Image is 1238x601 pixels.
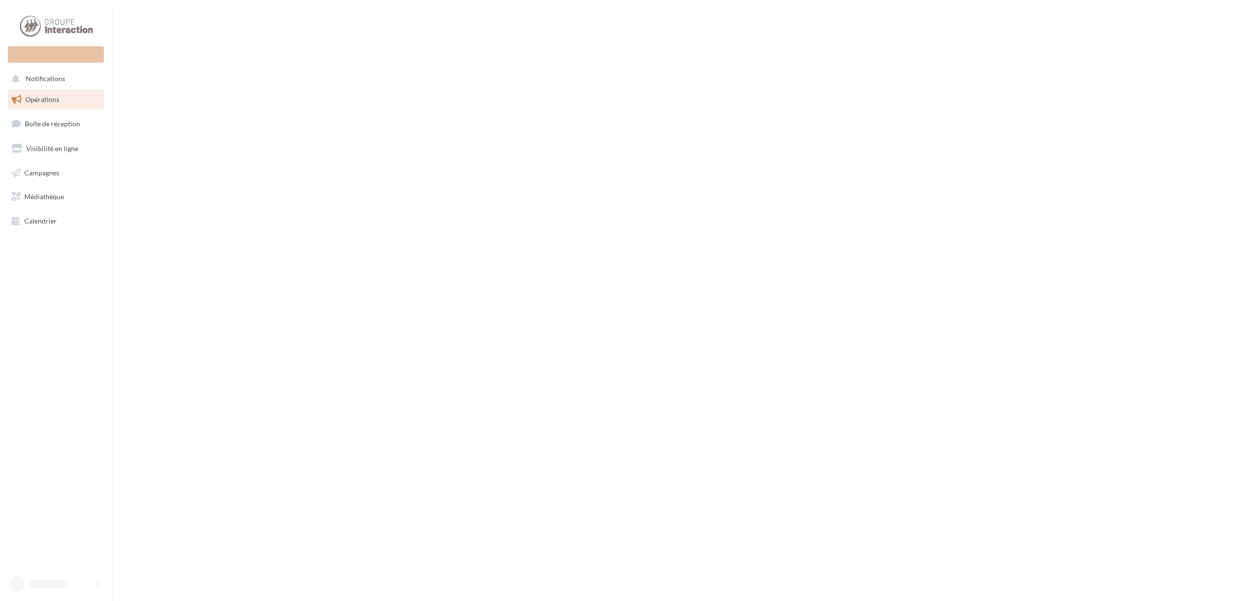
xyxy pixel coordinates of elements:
span: Médiathèque [24,192,64,201]
a: Opérations [6,89,106,110]
a: Campagnes [6,163,106,183]
div: Nouvelle campagne [8,46,104,63]
span: Campagnes [24,168,59,176]
span: Calendrier [24,217,57,225]
span: Notifications [26,75,65,83]
span: Boîte de réception [25,120,80,128]
a: Médiathèque [6,187,106,207]
a: Calendrier [6,211,106,231]
a: Visibilité en ligne [6,138,106,159]
span: Opérations [25,95,59,103]
span: Visibilité en ligne [26,144,78,153]
a: Boîte de réception [6,113,106,134]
